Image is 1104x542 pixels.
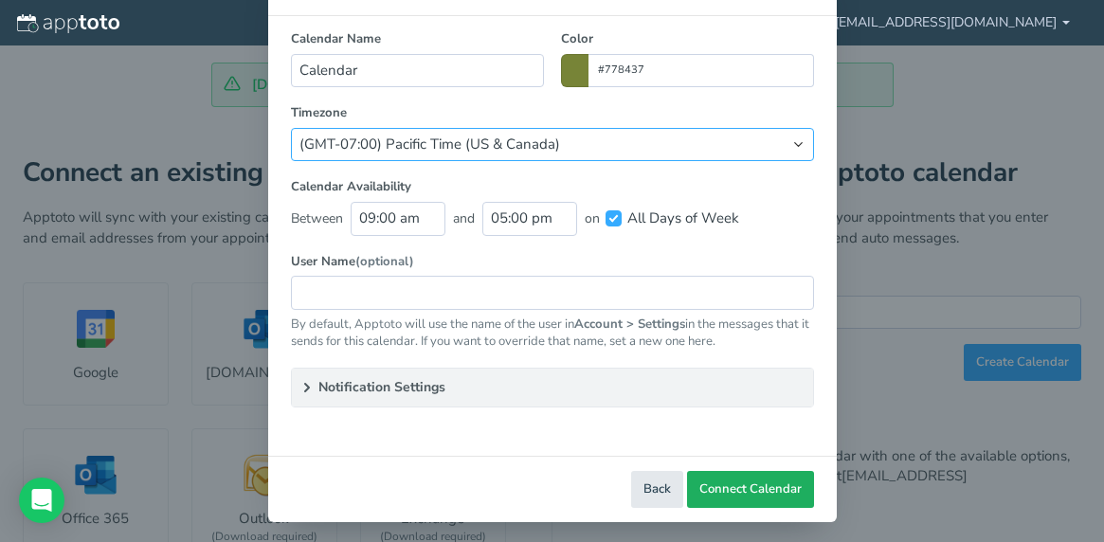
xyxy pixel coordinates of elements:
[585,209,600,228] span: on
[291,104,814,122] label: Timezone
[355,253,414,271] span: (optional)
[561,30,814,48] label: Color
[606,210,622,226] input: All Days of Week
[574,316,685,333] b: Account > Settings
[291,253,814,271] label: User Name
[291,30,544,48] label: Calendar Name
[291,178,814,196] label: Calendar Availability
[687,471,814,508] button: Connect Calendar
[606,208,739,228] label: All Days of Week
[291,209,343,228] span: Between
[699,480,802,498] span: Connect Calendar
[19,478,64,523] div: Open Intercom Messenger
[292,369,813,406] summary: Notification Settings
[631,471,683,508] button: Back
[291,316,814,352] p: By default, Apptoto will use the name of the user in in the messages that it sends for this calen...
[453,209,475,228] span: and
